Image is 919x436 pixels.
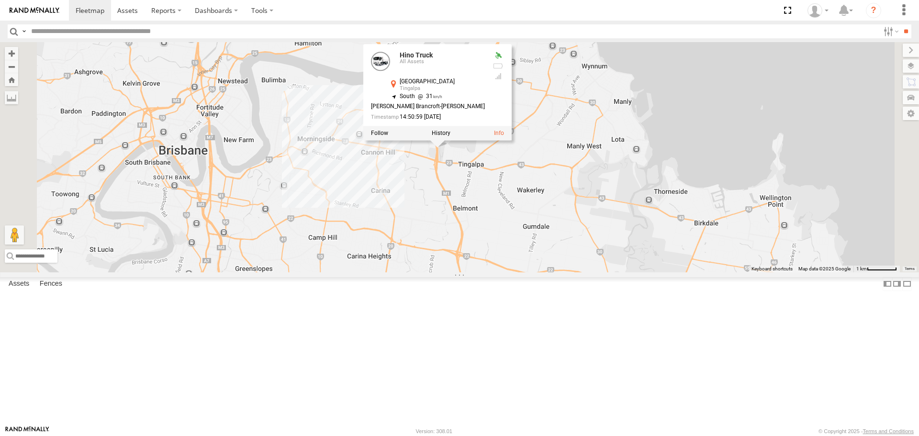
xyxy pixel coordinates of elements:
[751,266,793,272] button: Keyboard shortcuts
[400,79,485,85] div: [GEOGRAPHIC_DATA]
[5,73,18,86] button: Zoom Home
[371,104,485,110] div: [PERSON_NAME] Brancroft-[PERSON_NAME]
[10,7,59,14] img: rand-logo.svg
[493,62,504,70] div: No battery health information received from this device.
[892,277,902,291] label: Dock Summary Table to the Right
[35,278,67,291] label: Fences
[905,267,915,270] a: Terms (opens in new tab)
[493,52,504,60] div: Valid GPS Fix
[4,278,34,291] label: Assets
[5,426,49,436] a: Visit our Website
[798,266,851,271] span: Map data ©2025 Google
[5,47,18,60] button: Zoom in
[856,266,867,271] span: 1 km
[20,24,28,38] label: Search Query
[416,428,452,434] div: Version: 308.01
[415,93,442,100] span: 31
[371,52,390,71] a: View Asset Details
[400,52,433,59] a: Hino Truck
[880,24,900,38] label: Search Filter Options
[5,225,24,245] button: Drag Pegman onto the map to open Street View
[883,277,892,291] label: Dock Summary Table to the Left
[863,428,914,434] a: Terms and Conditions
[400,59,485,65] div: All Assets
[866,3,881,18] i: ?
[493,73,504,80] div: GSM Signal = 4
[804,3,832,18] div: benjamin Macqueen
[371,114,485,120] div: Date/time of location update
[432,130,450,137] label: View Asset History
[371,130,388,137] label: Realtime tracking of Asset
[903,107,919,120] label: Map Settings
[400,93,415,100] span: South
[853,266,900,272] button: Map Scale: 1 km per 59 pixels
[902,277,912,291] label: Hide Summary Table
[5,91,18,104] label: Measure
[494,130,504,137] a: View Asset Details
[5,60,18,73] button: Zoom out
[400,86,485,92] div: Tingalpa
[818,428,914,434] div: © Copyright 2025 -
